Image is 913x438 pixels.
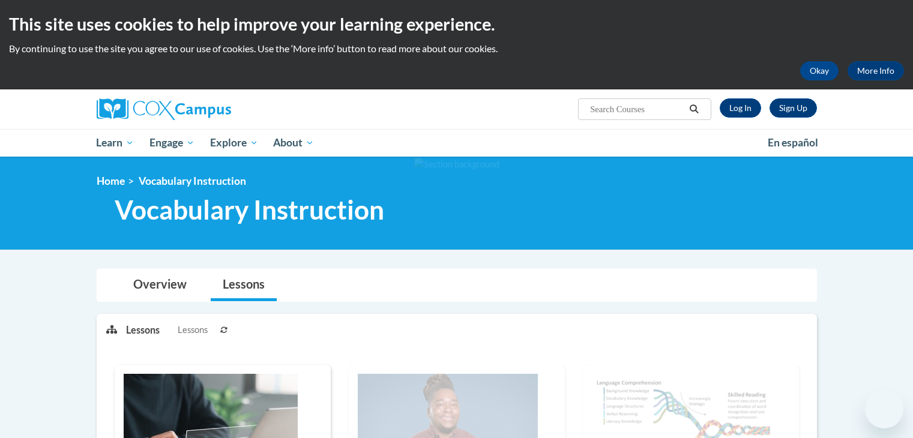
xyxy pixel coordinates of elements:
a: En español [760,130,826,155]
div: Main menu [79,129,835,157]
span: Vocabulary Instruction [139,175,246,187]
span: En español [768,136,818,149]
a: Overview [121,269,199,301]
iframe: Button to launch messaging window [865,390,903,428]
a: Home [97,175,125,187]
span: Engage [149,136,194,150]
a: Register [770,98,817,118]
button: Okay [800,61,839,80]
a: Cox Campus [97,98,325,120]
a: Engage [142,129,202,157]
span: About [273,136,314,150]
img: Section background [414,158,499,171]
span: Learn [96,136,134,150]
a: Learn [89,129,142,157]
a: About [265,129,322,157]
p: Lessons [126,323,160,337]
span: Explore [210,136,258,150]
a: Log In [720,98,761,118]
i:  [689,105,699,114]
h2: This site uses cookies to help improve your learning experience. [9,12,904,36]
a: Lessons [211,269,277,301]
img: Cox Campus [97,98,231,120]
span: Vocabulary Instruction [115,194,384,226]
p: By continuing to use the site you agree to our use of cookies. Use the ‘More info’ button to read... [9,42,904,55]
button: Search [685,102,703,116]
a: More Info [848,61,904,80]
input: Search Courses [589,102,685,116]
a: Explore [202,129,266,157]
span: Lessons [178,323,208,337]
